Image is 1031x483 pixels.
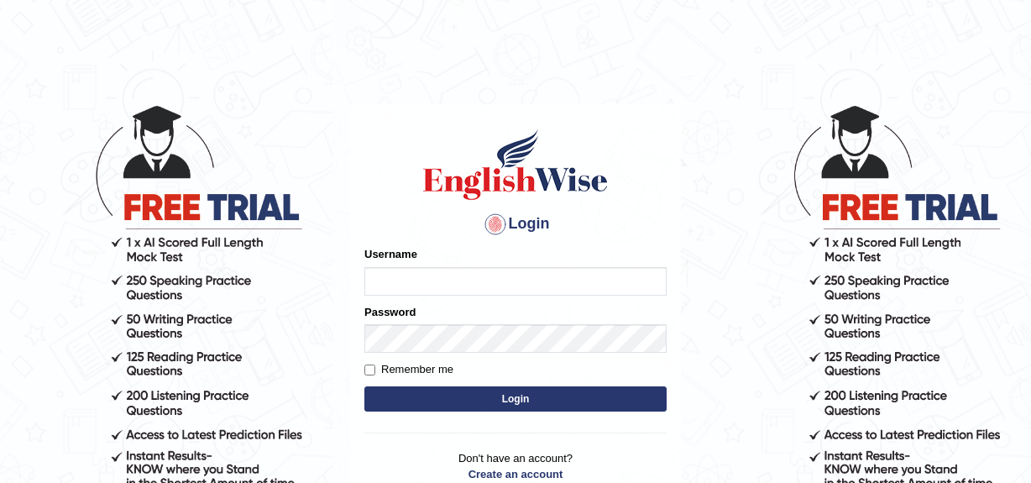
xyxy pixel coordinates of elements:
[364,246,417,262] label: Username
[364,211,667,238] h4: Login
[364,304,416,320] label: Password
[364,361,453,378] label: Remember me
[420,127,611,202] img: Logo of English Wise sign in for intelligent practice with AI
[364,386,667,412] button: Login
[364,466,667,482] a: Create an account
[364,365,375,375] input: Remember me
